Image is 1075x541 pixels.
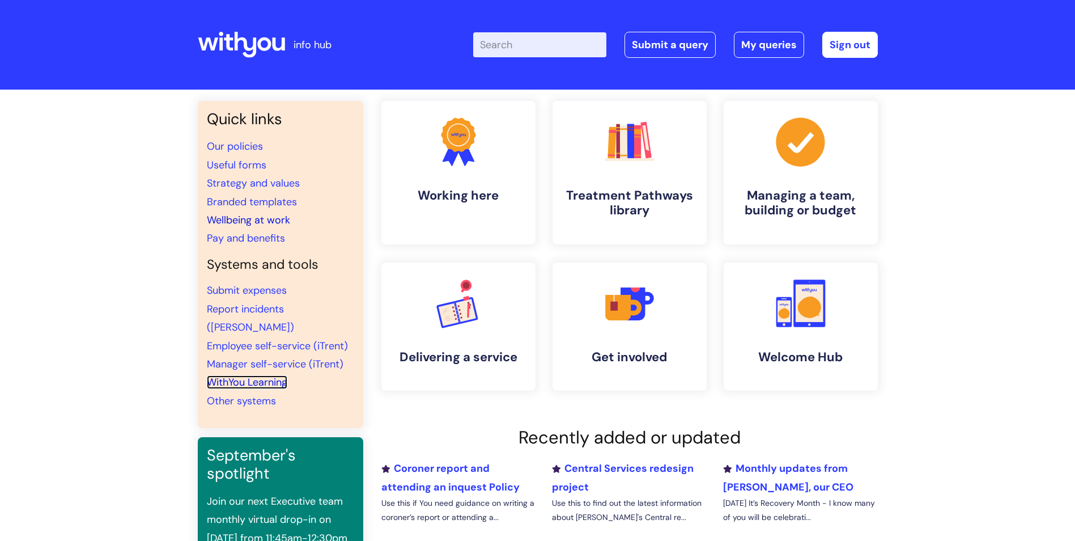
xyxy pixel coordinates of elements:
h4: Treatment Pathways library [562,188,698,218]
input: Search [473,32,606,57]
p: Use this if You need guidance on writing a coroner’s report or attending a... [381,496,536,525]
h3: September's spotlight [207,446,354,483]
a: Other systems [207,394,276,408]
h2: Recently added or updated [381,427,878,448]
a: Report incidents ([PERSON_NAME]) [207,302,294,334]
div: | - [473,32,878,58]
p: info hub [294,36,332,54]
a: Wellbeing at work [207,213,290,227]
h3: Quick links [207,110,354,128]
a: WithYou Learning [207,375,287,389]
p: Use this to find out the latest information about [PERSON_NAME]'s Central re... [552,496,706,525]
h4: Managing a team, building or budget [733,188,869,218]
a: Sign out [822,32,878,58]
a: Strategy and values [207,176,300,190]
a: Pay and benefits [207,231,285,245]
a: Working here [381,101,536,244]
a: Treatment Pathways library [553,101,707,244]
h4: Systems and tools [207,257,354,273]
a: Managing a team, building or budget [724,101,878,244]
h4: Welcome Hub [733,350,869,365]
a: Get involved [553,263,707,391]
h4: Delivering a service [390,350,526,365]
a: Monthly updates from [PERSON_NAME], our CEO [723,462,853,493]
h4: Working here [390,188,526,203]
a: Our policies [207,140,263,153]
a: Welcome Hub [724,263,878,391]
h4: Get involved [562,350,698,365]
a: Branded templates [207,195,297,209]
a: Delivering a service [381,263,536,391]
a: Central Services redesign project [552,462,694,493]
p: [DATE] It’s Recovery Month - I know many of you will be celebrati... [723,496,877,525]
a: Coroner report and attending an inquest Policy [381,462,520,493]
a: Employee self-service (iTrent) [207,339,348,353]
a: Useful forms [207,158,266,172]
a: Submit a query [624,32,716,58]
a: My queries [734,32,804,58]
a: Submit expenses [207,284,287,297]
a: Manager self-service (iTrent) [207,357,343,371]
